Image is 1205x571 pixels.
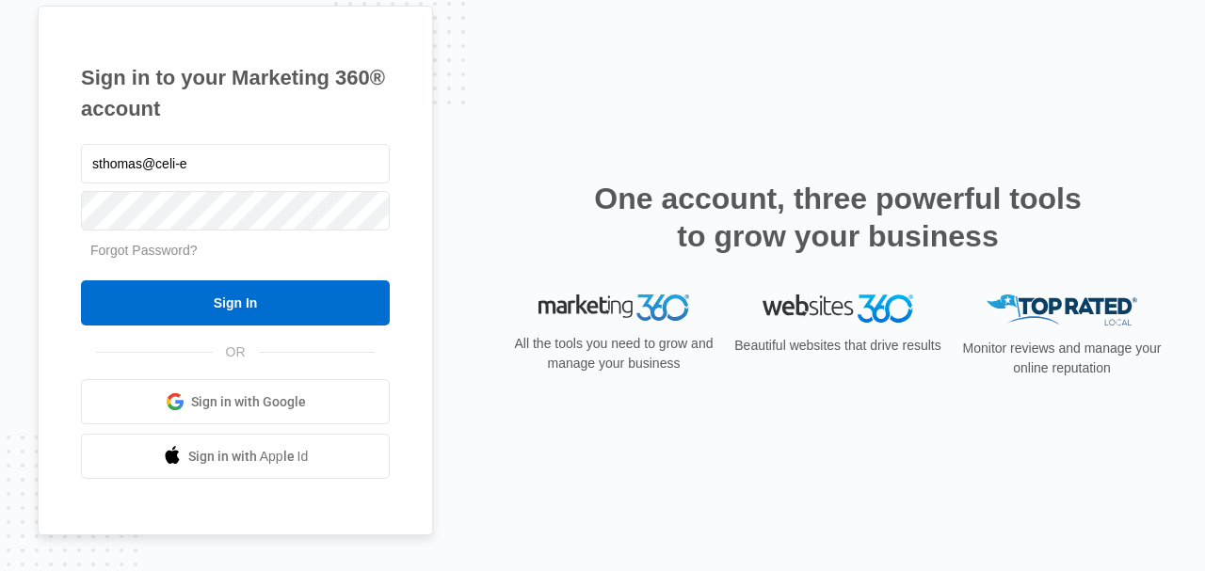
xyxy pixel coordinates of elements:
[81,144,390,183] input: Email
[81,379,390,424] a: Sign in with Google
[213,342,259,362] span: OR
[508,334,719,373] p: All the tools you need to grow and manage your business
[81,434,390,479] a: Sign in with Apple Id
[956,339,1167,378] p: Monitor reviews and manage your online reputation
[538,294,689,321] img: Marketing 360
[732,336,943,356] p: Beautiful websites that drive results
[987,294,1137,325] img: Top Rated Local
[188,447,309,467] span: Sign in with Apple Id
[763,294,913,322] img: Websites 360
[81,280,390,325] input: Sign In
[588,180,1087,255] h2: One account, three powerful tools to grow your business
[81,62,390,124] h1: Sign in to your Marketing 360® account
[191,392,306,412] span: Sign in with Google
[90,243,198,258] a: Forgot Password?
